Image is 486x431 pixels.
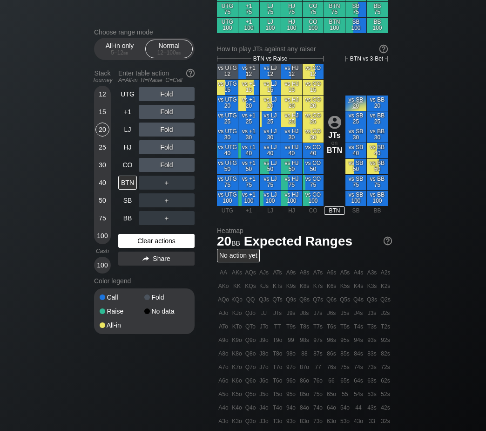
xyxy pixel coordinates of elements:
div: TT [271,320,284,333]
div: 94s [352,334,365,347]
div: ＋ [139,193,195,207]
h1: Expected Ranges [217,233,392,249]
div: Q8s [298,293,311,306]
div: T4o [271,401,284,414]
div: Cash [90,248,115,254]
div: A9o [217,334,230,347]
div: vs UTG 75 [217,175,238,190]
div: SB 100 [345,18,366,33]
div: BB [367,206,388,215]
div: 33 [365,415,378,428]
div: vs +1 25 [238,111,259,127]
div: vs LJ 12 [260,64,281,79]
div: 84s [352,347,365,360]
div: vs HJ 12 [281,64,302,79]
div: vs LJ 30 [260,127,281,143]
div: LJ 75 [260,2,281,17]
div: A2s [379,266,392,279]
div: A8s [298,266,311,279]
div: 94o [284,401,297,414]
div: 98o [284,347,297,360]
div: T7s [311,320,324,333]
div: Fold [139,158,195,172]
div: T9o [271,334,284,347]
div: K5s [338,280,351,293]
div: vs BB 25 [367,111,388,127]
div: A6s [325,266,338,279]
div: AA [217,266,230,279]
div: LJ [118,123,137,137]
div: SB [345,206,366,215]
div: 52s [379,388,392,401]
div: vs LJ 20 [260,96,281,111]
div: CO 75 [303,2,324,17]
div: T9s [284,320,297,333]
div: JTs [324,131,345,139]
div: vs HJ 30 [281,127,302,143]
div: 77 [311,361,324,374]
div: 25 [95,140,109,154]
div: Q8o [244,347,257,360]
div: vs LJ 25 [260,111,281,127]
div: 44 [352,401,365,414]
div: +1 [118,105,137,119]
div: Q6s [325,293,338,306]
div: 87o [298,361,311,374]
div: KK [230,280,243,293]
div: JTs [271,307,284,320]
div: vs +1 50 [238,159,259,174]
div: Don't fold. No recommendation for action. [345,96,366,111]
div: BTN [324,146,345,154]
div: HJ [281,206,302,215]
div: 40 [95,176,109,190]
div: Clear actions [118,234,195,248]
div: UTG [217,206,238,215]
div: 15 [95,105,109,119]
div: 54o [338,401,351,414]
div: 5 – 12 [100,49,139,56]
div: 75 [95,211,109,225]
div: KTs [271,280,284,293]
div: +1 75 [238,2,259,17]
div: A5o [217,388,230,401]
div: A4s [352,266,365,279]
div: 73o [311,415,324,428]
div: vs CO 50 [303,159,324,174]
span: bb [176,49,181,56]
div: vs UTG 12 [217,64,238,79]
div: Q6o [244,374,257,387]
div: HJ [118,140,137,154]
img: share.864f2f62.svg [142,256,149,261]
div: T4s [352,320,365,333]
div: vs BB 30 [367,127,388,143]
div: A8o [217,347,230,360]
div: Fold [139,105,195,119]
div: vs HJ 75 [281,175,302,190]
div: T3s [365,320,378,333]
h2: Choose range mode [94,28,195,36]
div: A3s [365,266,378,279]
div: Q2s [379,293,392,306]
div: K8s [298,280,311,293]
div: vs BB 100 [367,191,388,206]
div: Fold [144,294,189,301]
div: K6s [325,280,338,293]
div: AQs [244,266,257,279]
div: No action yet [217,249,260,262]
div: How to play JTs against any raiser [217,45,388,53]
div: QQ [244,293,257,306]
div: 95o [284,388,297,401]
div: vs LJ 15 [260,80,281,95]
div: 85s [338,347,351,360]
div: Fold [139,87,195,101]
div: J2s [379,307,392,320]
div: T5o [271,388,284,401]
h2: Heatmap [217,227,392,234]
div: Raise [100,308,144,315]
div: LJ 100 [260,18,281,33]
div: 88 [298,347,311,360]
span: 20 [216,234,242,250]
div: Q5o [244,388,257,401]
div: JJ [257,307,270,320]
div: 66 [325,374,338,387]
